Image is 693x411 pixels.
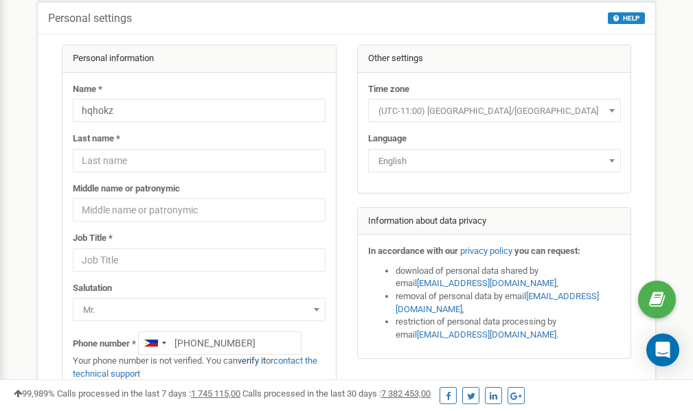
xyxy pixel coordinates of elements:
[368,149,621,172] span: English
[417,278,556,288] a: [EMAIL_ADDRESS][DOMAIN_NAME]
[73,355,326,380] p: Your phone number is not verified. You can or
[358,45,631,73] div: Other settings
[57,388,240,399] span: Calls processed in the last 7 days :
[73,298,326,321] span: Mr.
[417,329,556,340] a: [EMAIL_ADDRESS][DOMAIN_NAME]
[139,332,170,354] div: Telephone country code
[73,149,326,172] input: Last name
[78,301,321,320] span: Mr.
[381,388,431,399] u: 7 382 453,00
[48,12,132,25] h5: Personal settings
[396,290,621,316] li: removal of personal data by email ,
[396,291,599,314] a: [EMAIL_ADDRESS][DOMAIN_NAME]
[514,246,580,256] strong: you can request:
[73,198,326,222] input: Middle name or patronymic
[14,388,55,399] span: 99,989%
[373,102,616,121] span: (UTC-11:00) Pacific/Midway
[368,99,621,122] span: (UTC-11:00) Pacific/Midway
[368,132,407,145] label: Language
[73,183,180,196] label: Middle name or patronymic
[358,208,631,235] div: Information about data privacy
[73,338,136,351] label: Phone number *
[373,152,616,171] span: English
[396,265,621,290] li: download of personal data shared by email ,
[73,99,326,122] input: Name
[242,388,431,399] span: Calls processed in the last 30 days :
[73,355,317,379] a: contact the technical support
[138,331,302,355] input: +1-800-555-55-55
[460,246,512,256] a: privacy policy
[73,83,102,96] label: Name *
[238,355,266,366] a: verify it
[396,316,621,341] li: restriction of personal data processing by email .
[73,248,326,272] input: Job Title
[63,45,336,73] div: Personal information
[73,232,113,245] label: Job Title *
[368,83,409,96] label: Time zone
[73,132,120,145] label: Last name *
[368,246,458,256] strong: In accordance with our
[646,333,679,366] div: Open Intercom Messenger
[73,282,112,295] label: Salutation
[191,388,240,399] u: 1 745 115,00
[608,12,645,24] button: HELP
